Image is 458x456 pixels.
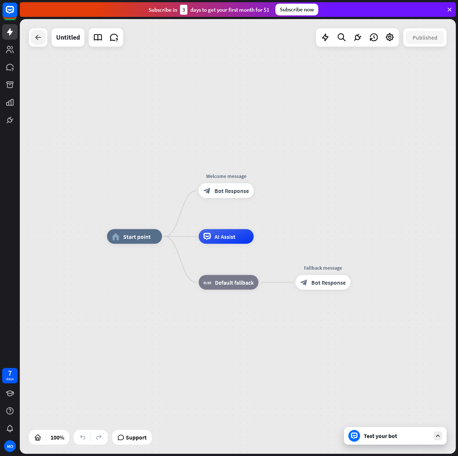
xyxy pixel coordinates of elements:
button: Published [406,31,444,44]
div: Subscribe in days to get your first month for $1 [149,5,270,15]
div: Test your bot [364,432,430,439]
div: 100% [48,431,66,443]
span: Start point [123,233,151,240]
span: AI Assist [215,233,235,240]
div: 3 [180,5,187,15]
i: block_bot_response [204,187,211,194]
i: home_2 [112,233,120,240]
div: Untitled [56,28,80,47]
div: 7 [8,370,12,376]
span: Support [126,431,147,443]
i: block_bot_response [300,279,308,286]
div: days [6,376,14,382]
div: Subscribe now [275,4,318,15]
div: MO [4,440,16,452]
span: Default fallback [215,279,254,286]
button: Open LiveChat chat widget [6,3,28,25]
i: block_fallback [204,279,211,286]
a: 7 days [2,368,18,383]
span: Bot Response [215,187,249,194]
span: Bot Response [311,279,346,286]
div: Welcome message [193,172,259,180]
div: Fallback message [290,264,356,271]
